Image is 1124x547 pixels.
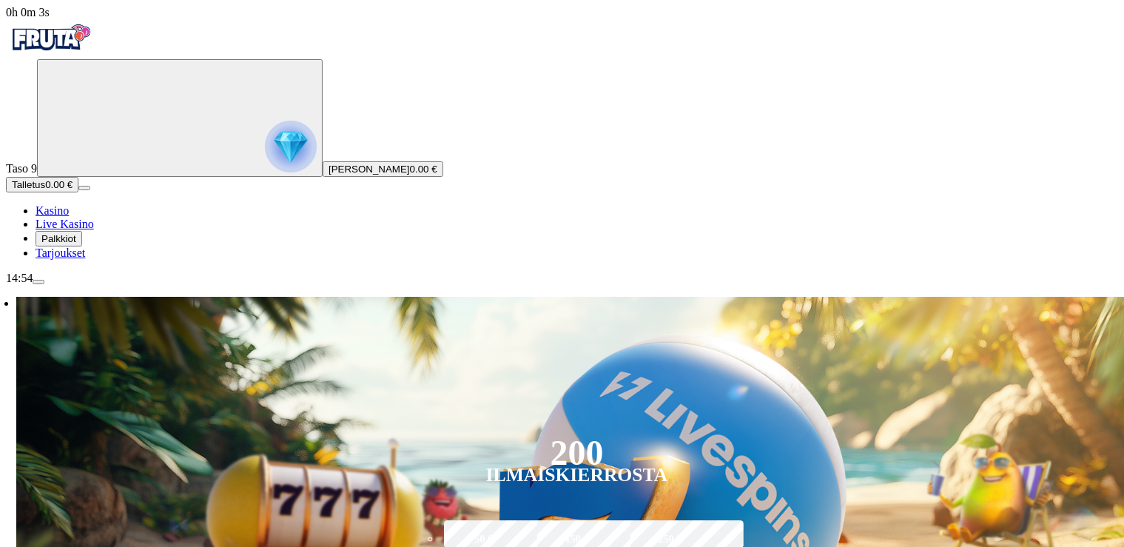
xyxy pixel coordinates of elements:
a: Fruta [6,46,95,58]
a: diamond iconKasino [36,204,69,217]
span: Live Kasino [36,218,94,230]
div: 200 [550,444,603,462]
div: Ilmaiskierrosta [486,466,668,484]
span: Kasino [36,204,69,217]
span: 14:54 [6,272,33,284]
button: menu [78,186,90,190]
a: gift-inverted iconTarjoukset [36,246,85,259]
button: reward iconPalkkiot [36,231,82,246]
button: menu [33,280,44,284]
img: Fruta [6,19,95,56]
span: Talletus [12,179,45,190]
span: Palkkiot [41,233,76,244]
span: 0.00 € [45,179,73,190]
span: Taso 9 [6,162,37,175]
span: 0.00 € [410,164,437,175]
span: user session time [6,6,50,19]
span: [PERSON_NAME] [329,164,410,175]
nav: Primary [6,19,1118,260]
img: reward progress [265,121,317,172]
button: Talletusplus icon0.00 € [6,177,78,192]
button: [PERSON_NAME]0.00 € [323,161,443,177]
a: poker-chip iconLive Kasino [36,218,94,230]
button: reward progress [37,59,323,177]
span: Tarjoukset [36,246,85,259]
